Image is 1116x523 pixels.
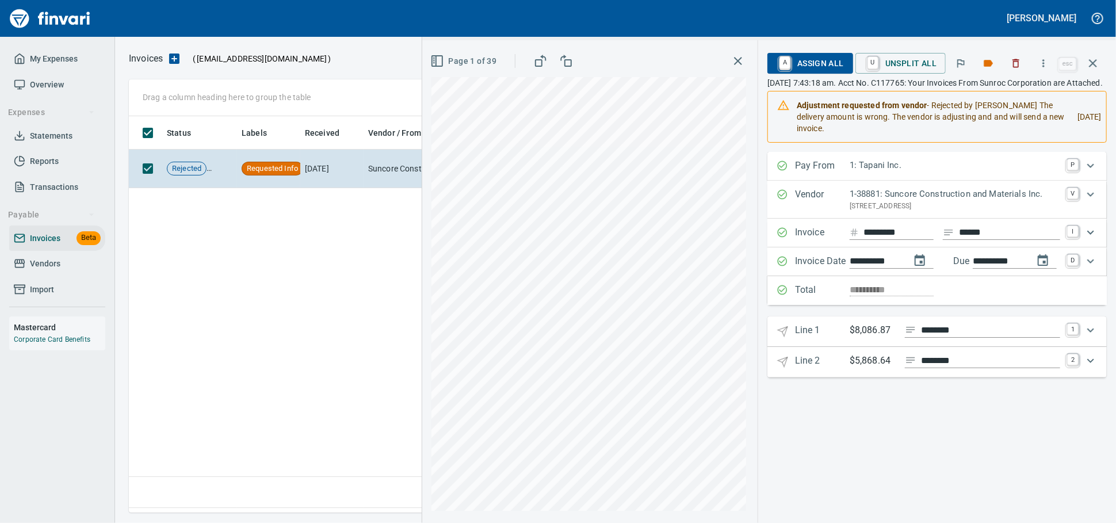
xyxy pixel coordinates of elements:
button: Page 1 of 39 [428,51,502,72]
span: Vendor / From [368,126,436,140]
span: Unsplit All [865,54,937,73]
p: Due [953,254,1008,268]
a: V [1067,188,1079,199]
a: 2 [1067,354,1079,365]
span: Received [305,126,339,140]
a: Overview [9,72,105,98]
h5: [PERSON_NAME] [1007,12,1076,24]
button: [PERSON_NAME] [1004,9,1079,27]
div: Expand [767,316,1107,347]
p: [DATE] 7:43:18 am. Acct No. C117765: Your Invoices From Sunroc Corporation are Attached. [767,77,1107,89]
span: Payable [8,208,95,222]
span: Pages Split [207,163,226,173]
p: ( ) [186,53,331,64]
svg: Invoice number [850,226,859,239]
p: 1-38881: Suncore Construction and Materials Inc. [850,188,1060,201]
nav: breadcrumb [129,52,163,66]
p: $5,868.64 [850,354,896,368]
span: Expenses [8,105,95,120]
button: Flag [948,51,973,76]
a: esc [1059,58,1076,70]
p: $8,086.87 [850,323,896,338]
p: Line 2 [795,354,850,371]
div: [DATE] [1068,95,1102,139]
button: UUnsplit All [855,53,946,74]
a: My Expenses [9,46,105,72]
a: D [1067,254,1079,266]
a: Statements [9,123,105,149]
span: Labels [242,126,267,140]
span: Overview [30,78,64,92]
span: Invoice Split [226,163,241,173]
button: change due date [1029,247,1057,274]
span: Import [30,283,54,297]
span: Assign All [777,54,844,73]
td: Suncore Construction and Materials Inc. (1-38881) [364,150,479,188]
a: U [867,56,878,69]
a: Import [9,277,105,303]
p: Invoice [795,226,850,240]
button: change date [906,247,934,274]
div: Expand [767,181,1107,219]
p: Invoices [129,52,163,66]
span: Beta [77,231,101,245]
span: Received [305,126,354,140]
span: Labels [242,126,282,140]
span: Vendor / From [368,126,421,140]
span: [EMAIL_ADDRESS][DOMAIN_NAME] [196,53,328,64]
div: Expand [767,347,1107,377]
a: Reports [9,148,105,174]
span: Requested Info [242,163,303,174]
p: Line 1 [795,323,850,340]
a: A [779,56,790,69]
p: 1: Tapani Inc. [850,159,1060,172]
a: InvoicesBeta [9,226,105,251]
button: Payable [3,204,100,226]
p: [STREET_ADDRESS] [850,201,1060,212]
p: Drag a column heading here to group the table [143,91,311,103]
a: 1 [1067,323,1079,335]
td: [DATE] [300,150,364,188]
strong: Adjustment requested from vendor [797,101,927,110]
p: Vendor [795,188,850,212]
span: Statements [30,129,72,143]
span: Transactions [30,180,78,194]
button: AAssign All [767,53,853,74]
a: P [1067,159,1079,170]
p: Pay From [795,159,850,174]
span: My Expenses [30,52,78,66]
p: Invoice Date [795,254,850,269]
h6: Mastercard [14,321,105,334]
button: Upload an Invoice [163,52,186,66]
svg: Invoice description [943,227,954,238]
div: Expand [767,152,1107,181]
span: Page 1 of 39 [433,54,497,68]
span: Status [167,126,191,140]
img: Finvari [7,5,93,32]
div: Expand [767,219,1107,247]
span: Rejected [167,163,206,174]
div: Expand [767,247,1107,276]
a: Vendors [9,251,105,277]
div: - Rejected by [PERSON_NAME] The delivery amount is wrong. The vendor is adjusting and and will se... [797,95,1068,139]
span: Status [167,126,206,140]
button: Expenses [3,102,100,123]
a: I [1067,226,1079,237]
span: Vendors [30,257,60,271]
span: Reports [30,154,59,169]
a: Transactions [9,174,105,200]
a: Corporate Card Benefits [14,335,90,343]
span: Invoices [30,231,60,246]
